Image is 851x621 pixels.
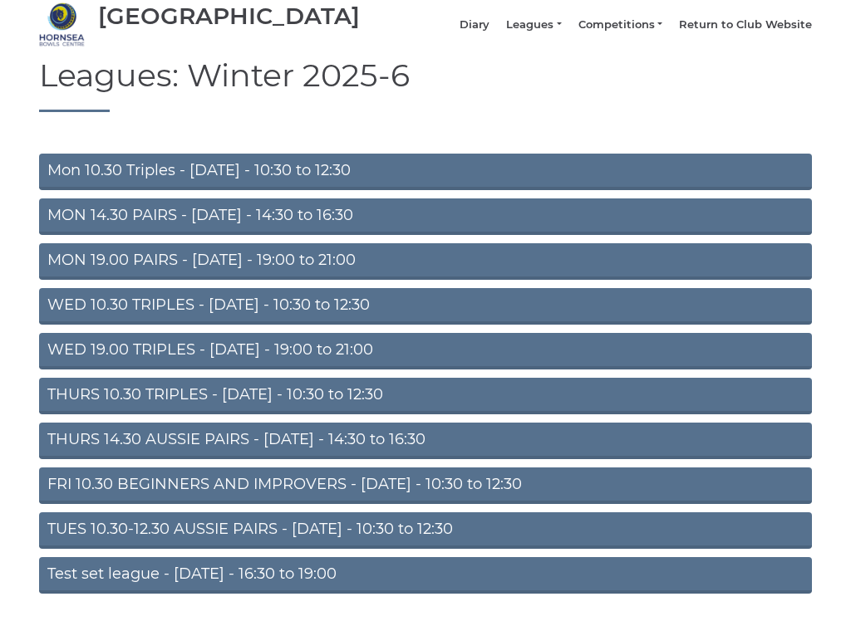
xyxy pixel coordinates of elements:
[39,154,812,190] a: Mon 10.30 Triples - [DATE] - 10:30 to 12:30
[679,17,812,32] a: Return to Club Website
[460,17,489,32] a: Diary
[39,58,812,112] h1: Leagues: Winter 2025-6
[39,512,812,549] a: TUES 10.30-12.30 AUSSIE PAIRS - [DATE] - 10:30 to 12:30
[506,17,561,32] a: Leagues
[39,198,812,235] a: MON 14.30 PAIRS - [DATE] - 14:30 to 16:30
[39,467,812,504] a: FRI 10.30 BEGINNERS AND IMPROVERS - [DATE] - 10:30 to 12:30
[39,243,812,280] a: MON 19.00 PAIRS - [DATE] - 19:00 to 21:00
[578,17,662,32] a: Competitions
[39,557,812,594] a: Test set league - [DATE] - 16:30 to 19:00
[39,288,812,325] a: WED 10.30 TRIPLES - [DATE] - 10:30 to 12:30
[39,378,812,414] a: THURS 10.30 TRIPLES - [DATE] - 10:30 to 12:30
[39,2,85,47] img: Hornsea Bowls Centre
[98,3,360,29] div: [GEOGRAPHIC_DATA]
[39,333,812,369] a: WED 19.00 TRIPLES - [DATE] - 19:00 to 21:00
[39,423,812,459] a: THURS 14.30 AUSSIE PAIRS - [DATE] - 14:30 to 16:30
